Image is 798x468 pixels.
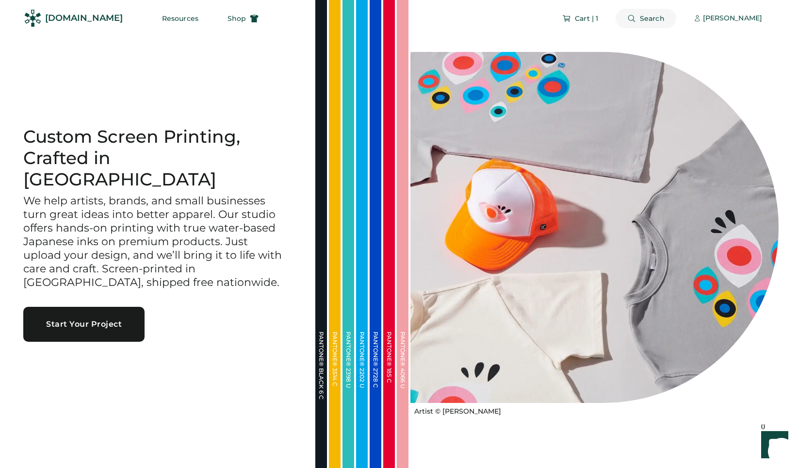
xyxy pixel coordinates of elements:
[616,9,676,28] button: Search
[216,9,270,28] button: Shop
[400,332,406,429] div: PANTONE® 4066 U
[332,332,338,429] div: PANTONE® 3514 C
[23,194,285,289] h3: We help artists, brands, and small businesses turn great ideas into better apparel. Our studio of...
[410,403,501,417] a: Artist © [PERSON_NAME]
[414,407,501,417] div: Artist © [PERSON_NAME]
[345,332,351,429] div: PANTONE® 2398 U
[575,15,598,22] span: Cart | 1
[386,332,392,429] div: PANTONE® 185 C
[150,9,210,28] button: Resources
[551,9,610,28] button: Cart | 1
[752,424,794,466] iframe: Front Chat
[373,332,378,429] div: PANTONE® 2728 C
[318,332,324,429] div: PANTONE® BLACK 6 C
[23,307,145,342] button: Start Your Project
[359,332,365,429] div: PANTONE® 2202 U
[640,15,665,22] span: Search
[45,12,123,24] div: [DOMAIN_NAME]
[23,126,292,190] h1: Custom Screen Printing, Crafted in [GEOGRAPHIC_DATA]
[24,10,41,27] img: Rendered Logo - Screens
[228,15,246,22] span: Shop
[703,14,762,23] div: [PERSON_NAME]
